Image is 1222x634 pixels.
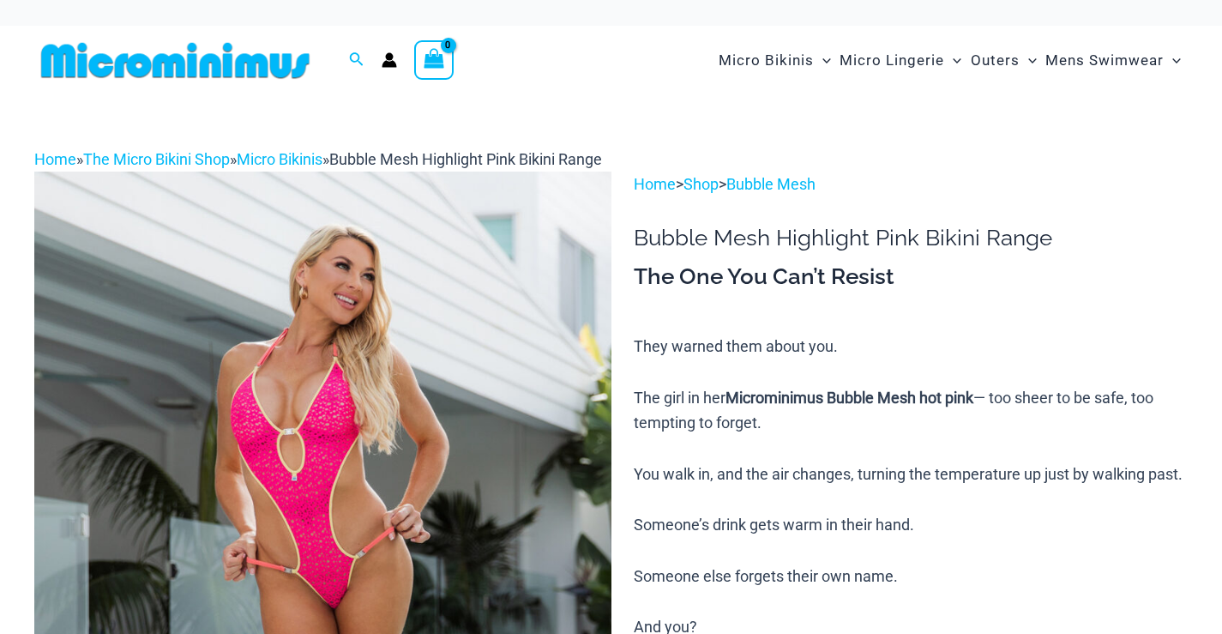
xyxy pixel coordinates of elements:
[382,52,397,68] a: Account icon link
[1164,39,1181,82] span: Menu Toggle
[634,172,1188,197] p: > >
[719,39,814,82] span: Micro Bikinis
[725,389,973,407] b: Microminimus Bubble Mesh hot pink
[683,175,719,193] a: Shop
[714,34,835,87] a: Micro BikinisMenu ToggleMenu Toggle
[1045,39,1164,82] span: Mens Swimwear
[1020,39,1037,82] span: Menu Toggle
[634,263,1188,292] h3: The One You Can’t Resist
[971,39,1020,82] span: Outers
[414,40,454,80] a: View Shopping Cart, empty
[34,150,602,168] span: » » »
[712,32,1188,89] nav: Site Navigation
[237,150,322,168] a: Micro Bikinis
[634,225,1188,251] h1: Bubble Mesh Highlight Pink Bikini Range
[329,150,602,168] span: Bubble Mesh Highlight Pink Bikini Range
[1041,34,1185,87] a: Mens SwimwearMenu ToggleMenu Toggle
[34,150,76,168] a: Home
[840,39,944,82] span: Micro Lingerie
[726,175,816,193] a: Bubble Mesh
[34,41,316,80] img: MM SHOP LOGO FLAT
[835,34,966,87] a: Micro LingerieMenu ToggleMenu Toggle
[83,150,230,168] a: The Micro Bikini Shop
[349,50,364,71] a: Search icon link
[944,39,961,82] span: Menu Toggle
[814,39,831,82] span: Menu Toggle
[634,175,676,193] a: Home
[966,34,1041,87] a: OutersMenu ToggleMenu Toggle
